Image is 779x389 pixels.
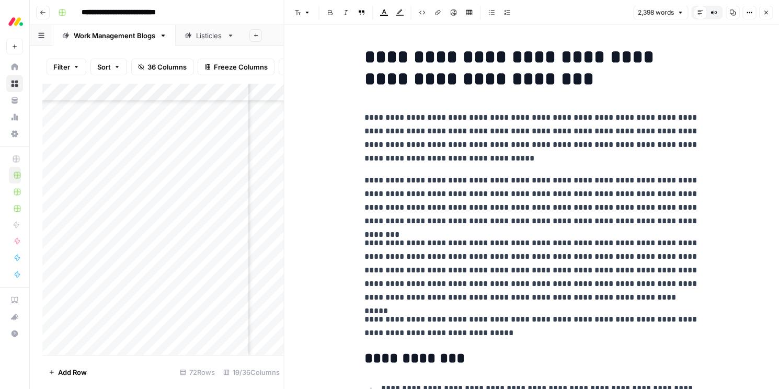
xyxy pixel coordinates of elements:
[638,8,674,17] span: 2,398 words
[196,30,223,41] div: Listicles
[6,59,23,75] a: Home
[147,62,187,72] span: 36 Columns
[6,125,23,142] a: Settings
[47,59,86,75] button: Filter
[6,75,23,92] a: Browse
[633,6,688,19] button: 2,398 words
[214,62,268,72] span: Freeze Columns
[53,25,176,46] a: Work Management Blogs
[219,364,284,381] div: 19/36 Columns
[6,325,23,342] button: Help + Support
[58,367,87,377] span: Add Row
[90,59,127,75] button: Sort
[53,62,70,72] span: Filter
[6,109,23,125] a: Usage
[7,309,22,325] div: What's new?
[6,92,23,109] a: Your Data
[6,8,23,35] button: Workspace: Monday.com
[176,364,219,381] div: 72 Rows
[6,12,25,31] img: Monday.com Logo
[198,59,274,75] button: Freeze Columns
[6,308,23,325] button: What's new?
[97,62,111,72] span: Sort
[176,25,243,46] a: Listicles
[131,59,193,75] button: 36 Columns
[42,364,93,381] button: Add Row
[74,30,155,41] div: Work Management Blogs
[6,292,23,308] a: AirOps Academy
